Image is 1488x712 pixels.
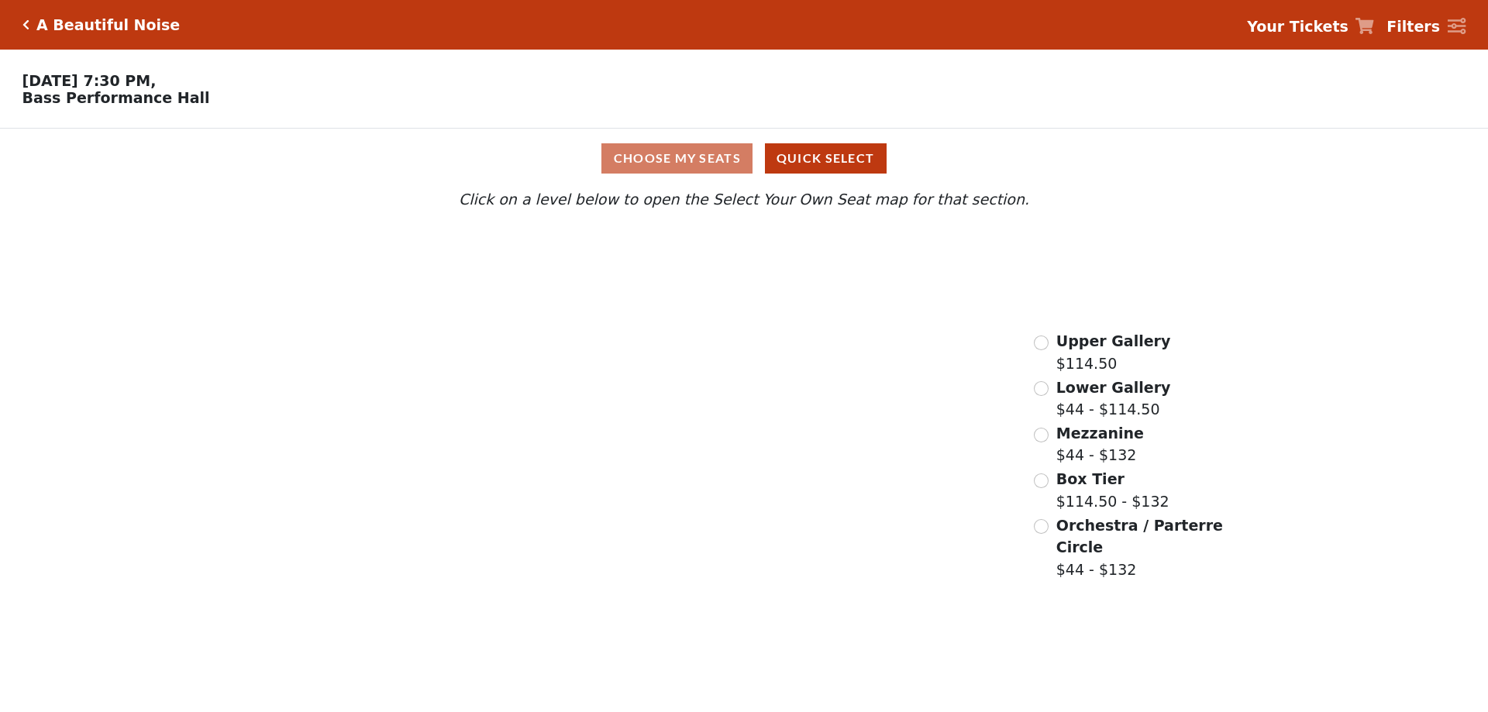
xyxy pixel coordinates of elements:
label: $114.50 [1056,330,1171,374]
span: Lower Gallery [1056,379,1171,396]
span: Orchestra / Parterre Circle [1056,517,1223,556]
button: Quick Select [765,143,887,174]
strong: Your Tickets [1247,18,1348,35]
label: $114.50 - $132 [1056,468,1169,512]
path: Upper Gallery - Seats Available: 286 [368,239,670,311]
span: Upper Gallery [1056,332,1171,349]
path: Lower Gallery - Seats Available: 42 [391,298,711,399]
label: $44 - $114.50 [1056,377,1171,421]
label: $44 - $132 [1056,514,1225,581]
p: Click on a level below to open the Select Your Own Seat map for that section. [197,188,1291,211]
span: Box Tier [1056,470,1125,487]
path: Orchestra / Parterre Circle - Seats Available: 14 [535,490,841,674]
h5: A Beautiful Noise [36,16,180,34]
span: Mezzanine [1056,425,1144,442]
a: Filters [1386,15,1466,38]
strong: Filters [1386,18,1440,35]
label: $44 - $132 [1056,422,1144,466]
a: Your Tickets [1247,15,1374,38]
a: Click here to go back to filters [22,19,29,30]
